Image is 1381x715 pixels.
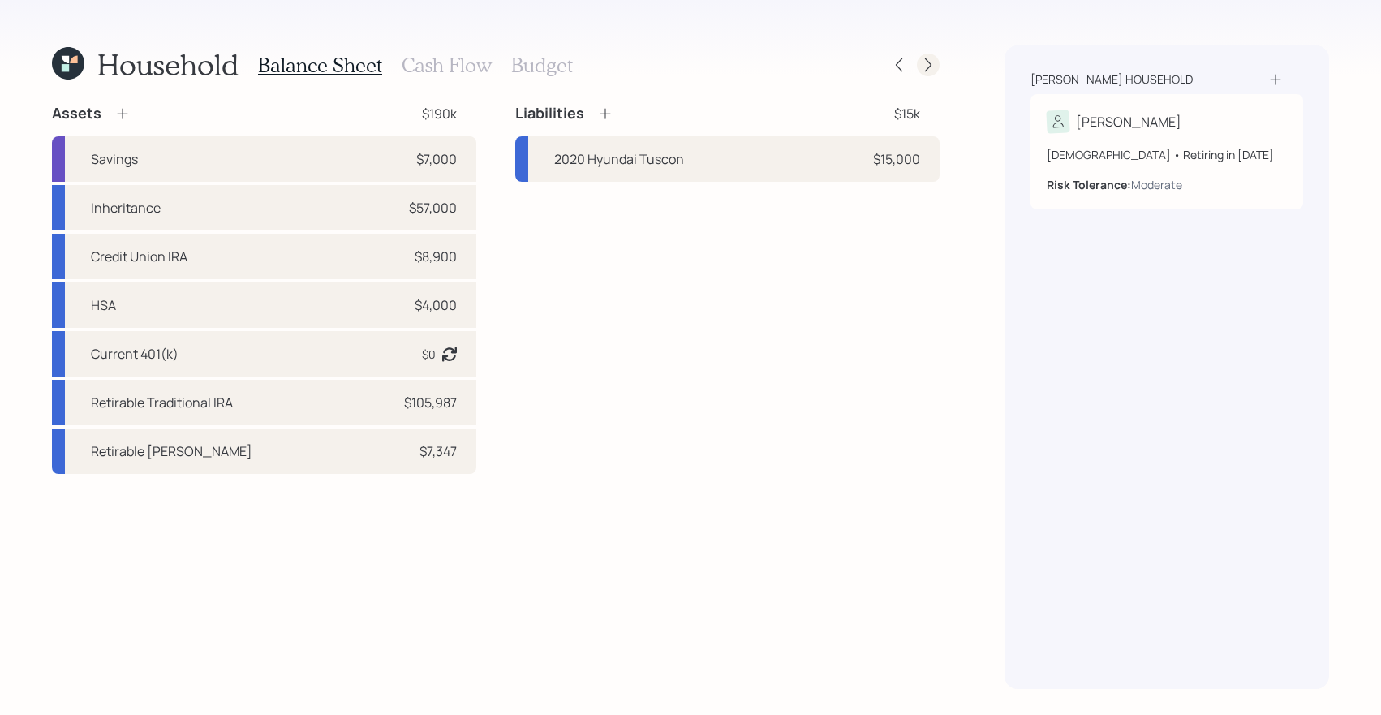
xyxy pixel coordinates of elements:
div: Inheritance [91,198,161,218]
h3: Budget [511,54,573,77]
div: $15k [894,104,920,123]
div: Moderate [1131,176,1182,193]
div: Savings [91,149,138,169]
div: Current 401(k) [91,344,179,364]
div: 2020 Hyundai Tuscon [554,149,684,169]
h3: Cash Flow [402,54,492,77]
h1: Household [97,47,239,82]
div: Retirable Traditional IRA [91,393,233,412]
div: [DEMOGRAPHIC_DATA] • Retiring in [DATE] [1047,146,1287,163]
div: $105,987 [404,393,457,412]
div: HSA [91,295,116,315]
h4: Liabilities [515,105,584,123]
div: $7,000 [416,149,457,169]
div: $8,900 [415,247,457,266]
div: Retirable [PERSON_NAME] [91,441,252,461]
div: $57,000 [409,198,457,218]
div: $190k [422,104,457,123]
h3: Balance Sheet [258,54,382,77]
div: $4,000 [415,295,457,315]
b: Risk Tolerance: [1047,177,1131,192]
div: $15,000 [873,149,920,169]
h4: Assets [52,105,101,123]
div: [PERSON_NAME] household [1030,71,1193,88]
div: Credit Union IRA [91,247,187,266]
div: $7,347 [419,441,457,461]
div: $0 [422,346,436,363]
div: [PERSON_NAME] [1076,112,1181,131]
